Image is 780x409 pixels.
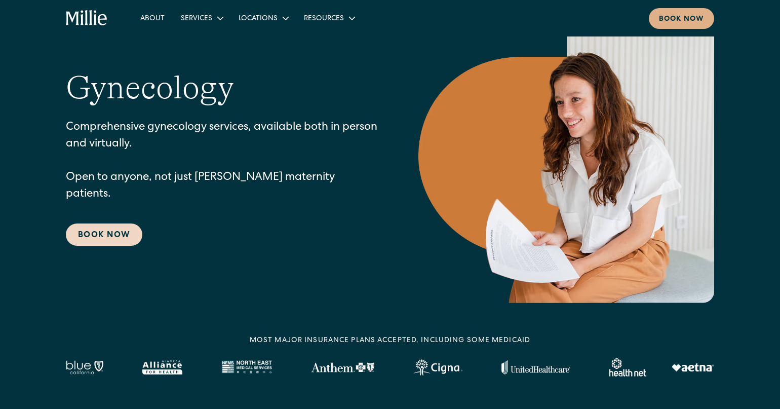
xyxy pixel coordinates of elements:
div: Services [173,10,230,26]
div: Locations [230,10,296,26]
a: About [132,10,173,26]
a: home [66,10,108,26]
img: Alameda Alliance logo [142,360,182,375]
p: Comprehensive gynecology services, available both in person and virtually. Open to anyone, not ju... [66,120,378,203]
div: Locations [239,14,278,24]
a: Book Now [66,224,142,246]
img: United Healthcare logo [501,360,570,375]
a: Book now [649,8,714,29]
img: North East Medical Services logo [221,360,272,375]
div: Book now [659,14,704,25]
img: Aetna logo [672,363,714,371]
div: MOST MAJOR INSURANCE PLANS ACCEPTED, INCLUDING some MEDICAID [250,336,530,346]
img: Anthem Logo [311,362,374,373]
img: Cigna logo [413,359,462,376]
img: Smiling woman holding documents during a consultation, reflecting supportive guidance in maternit... [418,11,714,303]
img: Healthnet logo [609,358,647,377]
div: Services [181,14,212,24]
div: Resources [304,14,344,24]
img: Blue California logo [66,360,103,375]
div: Resources [296,10,362,26]
h1: Gynecology [66,68,234,107]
